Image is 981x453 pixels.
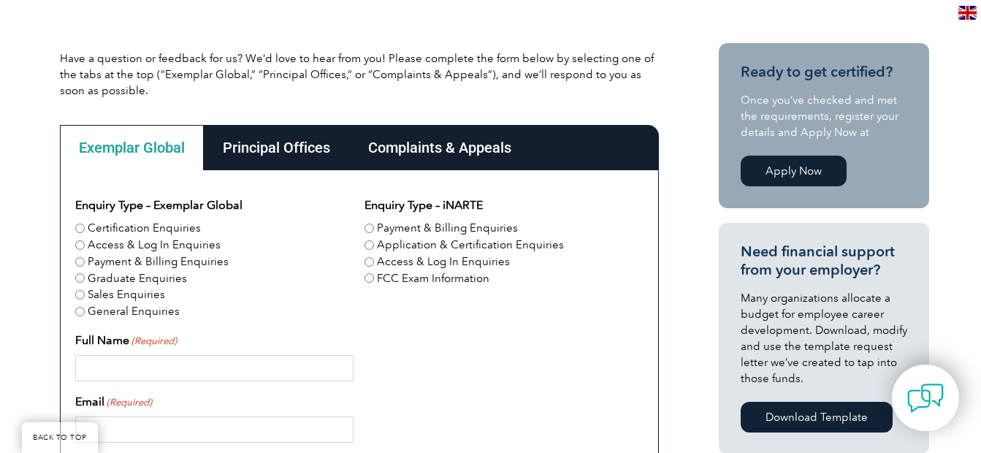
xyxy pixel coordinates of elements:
h3: Ready to get certified? [741,63,907,81]
p: Have a question or feedback for us? We’d love to hear from you! Please complete the form below by... [60,50,659,99]
label: Access & Log In Enquiries [377,254,510,270]
p: Once you’ve checked and met the requirements, register your details and Apply Now at [741,92,907,140]
label: Email [75,393,152,411]
div: Principal Offices [204,125,349,170]
label: Sales Enquiries [88,286,165,303]
legend: Enquiry Type – iNARTE [364,197,483,214]
legend: Enquiry Type – Exemplar Global [75,197,243,214]
label: Application & Certification Enquiries [377,237,564,254]
img: en [958,6,977,20]
a: Download Template [741,402,893,433]
span: (Required) [130,334,177,349]
a: BACK TO TOP [22,422,98,453]
label: General Enquiries [88,303,180,320]
label: Certification Enquiries [88,220,201,237]
label: Graduate Enquiries [88,270,187,287]
span: (Required) [105,395,152,410]
div: Complaints & Appeals [349,125,530,170]
p: Many organizations allocate a budget for employee career development. Download, modify and use th... [741,290,907,387]
img: contact-chat.png [907,380,944,416]
label: Payment & Billing Enquiries [377,220,518,237]
label: Access & Log In Enquiries [88,237,221,254]
h3: Need financial support from your employer? [741,243,907,279]
label: FCC Exam Information [377,270,489,287]
a: Apply Now [741,156,847,186]
label: Full Name [75,332,177,349]
label: Payment & Billing Enquiries [88,254,229,270]
div: Exemplar Global [60,125,204,170]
